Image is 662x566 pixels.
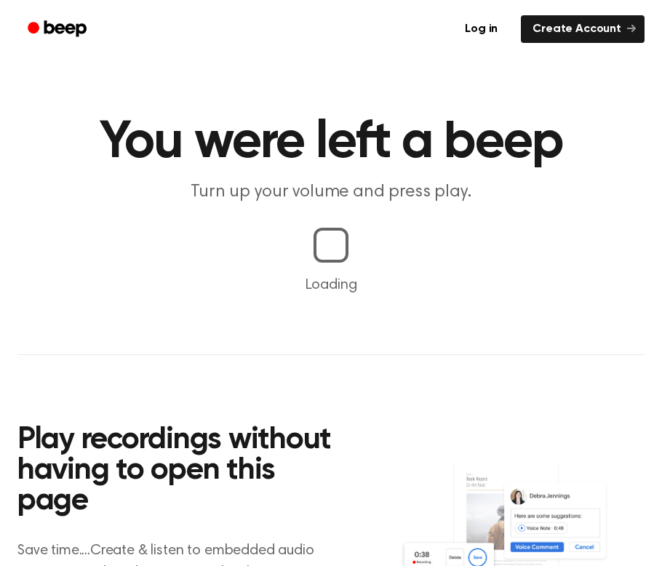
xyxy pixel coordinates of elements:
p: Loading [17,274,645,296]
a: Create Account [521,15,645,43]
h1: You were left a beep [17,116,645,169]
a: Beep [17,15,100,44]
p: Turn up your volume and press play. [52,180,610,204]
h2: Play recordings without having to open this page [17,425,342,517]
a: Log in [450,12,512,46]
